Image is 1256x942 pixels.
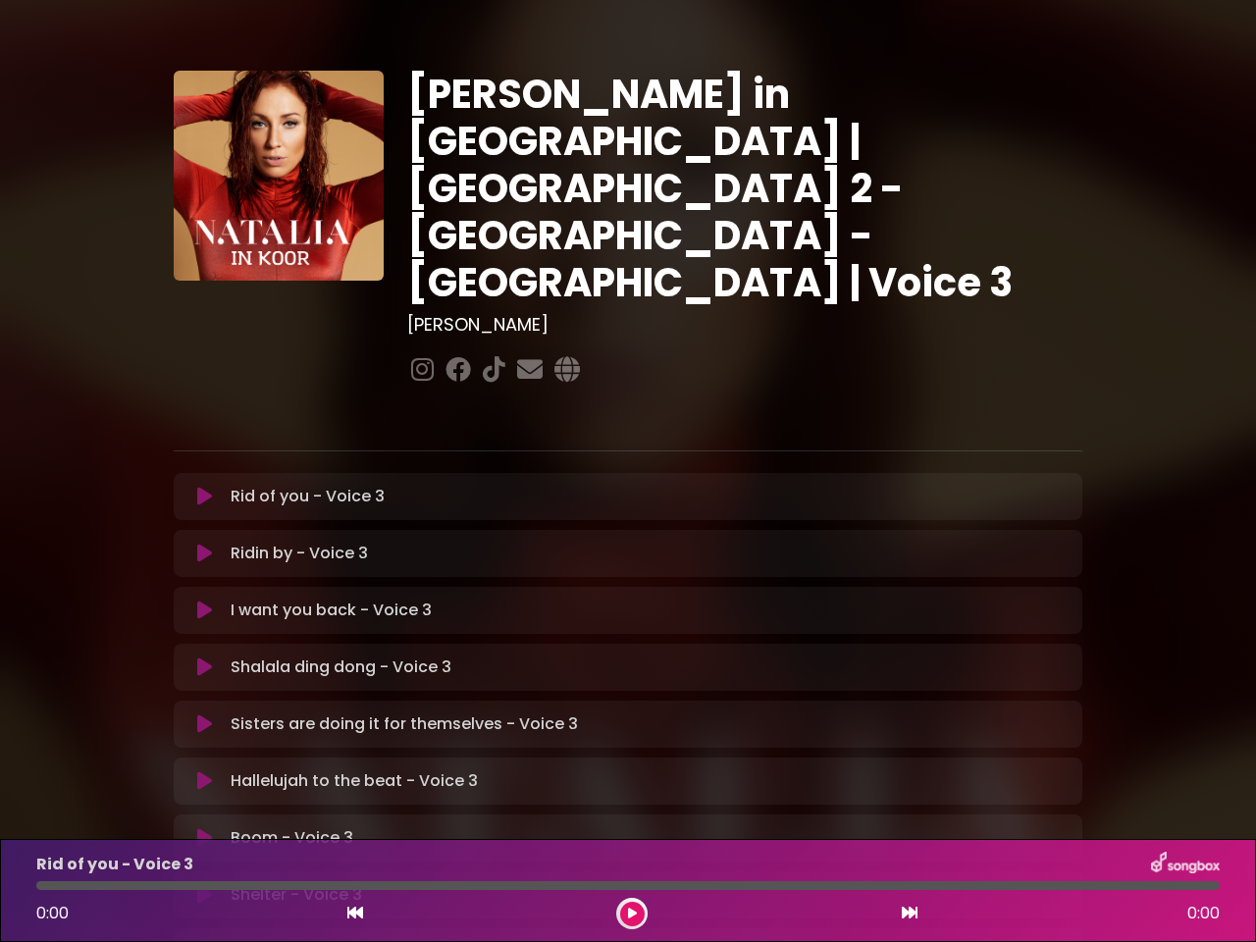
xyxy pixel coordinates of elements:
[36,902,69,924] span: 0:00
[231,599,432,622] p: I want you back - Voice 3
[407,314,1083,336] h3: [PERSON_NAME]
[231,826,353,850] p: Boom - Voice 3
[36,853,193,876] p: Rid of you - Voice 3
[231,712,578,736] p: Sisters are doing it for themselves - Voice 3
[174,71,384,281] img: YTVS25JmS9CLUqXqkEhs
[231,769,478,793] p: Hallelujah to the beat - Voice 3
[231,485,385,508] p: Rid of you - Voice 3
[231,655,451,679] p: Shalala ding dong - Voice 3
[231,542,368,565] p: Ridin by - Voice 3
[407,71,1083,306] h1: [PERSON_NAME] in [GEOGRAPHIC_DATA] | [GEOGRAPHIC_DATA] 2 - [GEOGRAPHIC_DATA] - [GEOGRAPHIC_DATA] ...
[1151,852,1220,877] img: songbox-logo-white.png
[1187,902,1220,925] span: 0:00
